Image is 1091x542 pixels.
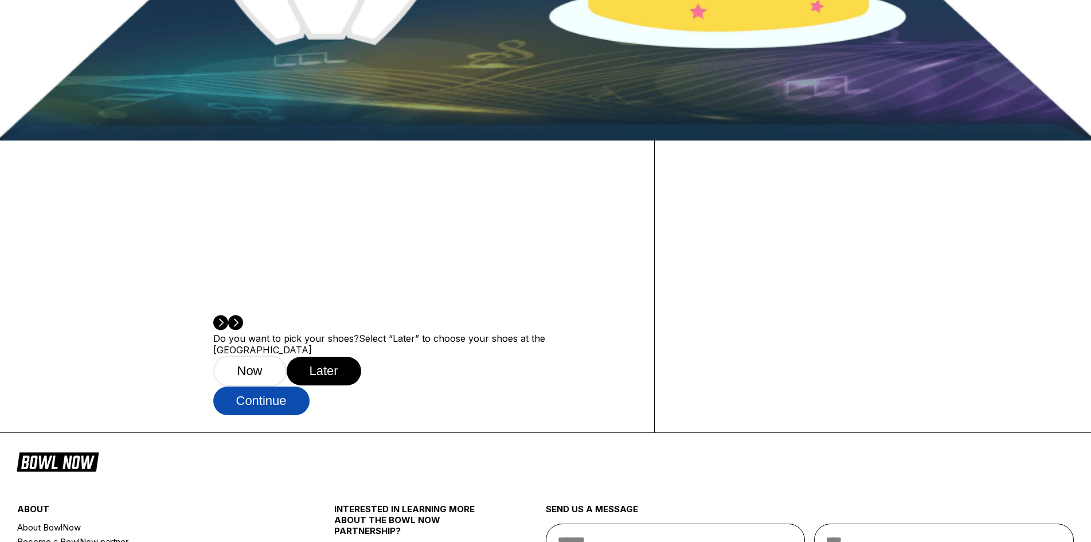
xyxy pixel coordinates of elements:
button: Now [213,356,287,387]
div: send us a message [546,504,1074,524]
button: Continue [213,387,310,415]
a: About BowlNow [17,520,281,535]
button: Later [287,357,361,385]
label: Do you want to pick your shoes? [213,333,359,344]
label: Select “Later” to choose your shoes at the [GEOGRAPHIC_DATA] [213,333,545,356]
div: about [17,504,281,520]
